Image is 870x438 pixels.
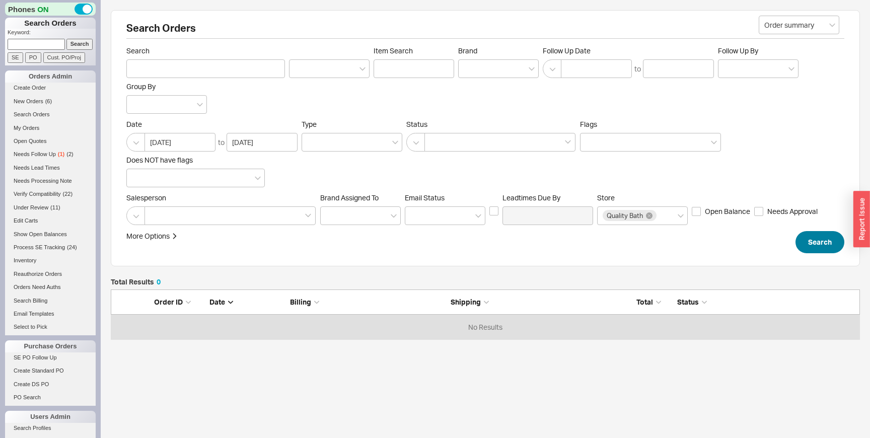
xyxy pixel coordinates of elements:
span: Item Search [374,46,454,55]
svg: open menu [197,103,203,107]
span: Salesperson [126,193,316,202]
input: PO [25,52,41,63]
a: My Orders [5,123,96,133]
a: Reauthorize Orders [5,269,96,279]
div: to [634,64,641,74]
span: Status [406,120,576,129]
a: Open Quotes [5,136,96,147]
span: Store [597,193,615,202]
a: New Orders(6) [5,96,96,107]
span: Total [636,298,653,306]
input: Open Balance [692,207,701,216]
span: Order ID [154,298,183,306]
h5: Total Results [111,278,161,285]
span: Leadtimes Due By [502,193,593,202]
span: Open Balance [705,206,750,216]
div: grid [111,315,860,340]
input: Flags [586,136,593,148]
span: Process SE Tracking [14,244,65,250]
span: Date [126,120,298,129]
span: 0 [157,277,161,286]
svg: open menu [391,214,397,218]
a: Search Billing [5,296,96,306]
div: Status [669,297,854,307]
span: Quality Bath [607,212,643,219]
div: Order ID [154,297,204,307]
a: PO Search [5,392,96,403]
input: Item Search [374,59,454,78]
span: Under Review [14,204,48,210]
span: ( 6 ) [45,98,52,104]
a: Needs Follow Up(1)(2) [5,149,96,160]
span: ON [37,4,49,15]
span: Follow Up Date [543,46,714,55]
input: Does NOT have flags [132,172,139,184]
div: Users Admin [5,411,96,423]
div: Billing [290,297,446,307]
span: Type [302,120,317,128]
span: Follow Up By [718,46,758,55]
p: Keyword: [8,29,96,39]
a: Create Standard PO [5,366,96,376]
input: Search [66,39,93,49]
input: Cust. PO/Proj [43,52,85,63]
a: Edit Carts [5,215,96,226]
span: Needs Follow Up [14,151,56,157]
a: Under Review(11) [5,202,96,213]
button: More Options [126,231,178,241]
span: Billing [290,298,311,306]
a: Select to Pick [5,322,96,332]
input: Brand [464,63,471,75]
input: Store [658,210,665,222]
a: Verify Compatibility(22) [5,189,96,199]
div: Purchase Orders [5,340,96,352]
span: Does NOT have flags [126,156,193,164]
div: Orders Admin [5,70,96,83]
input: Select... [759,16,839,34]
a: Show Open Balances [5,229,96,240]
input: Type [307,136,314,148]
div: to [218,137,225,148]
div: Date [209,297,285,307]
a: Email Templates [5,309,96,319]
span: New Orders [14,98,43,104]
svg: open menu [475,214,481,218]
h2: Search Orders [126,23,844,39]
span: Needs Processing Note [14,178,72,184]
a: SE PO Follow Up [5,352,96,363]
svg: open menu [359,67,366,71]
a: Create Order [5,83,96,93]
div: Phones [5,3,96,16]
span: ( 2 ) [66,151,73,157]
input: Needs Approval [754,207,763,216]
a: Search Orders [5,109,96,120]
input: SE [8,52,23,63]
span: ( 24 ) [67,244,77,250]
span: ( 22 ) [63,191,73,197]
span: Needs Approval [767,206,818,216]
span: Brand [458,46,477,55]
input: Search [126,59,285,78]
span: Group By [126,82,156,91]
a: Needs Lead Times [5,163,96,173]
svg: open menu [788,67,794,71]
span: Em ​ ail Status [405,193,445,202]
svg: open menu [829,23,835,27]
span: Flags [580,120,597,128]
span: ( 11 ) [50,204,60,210]
span: ( 1 ) [58,151,64,157]
h1: Search Orders [5,18,96,29]
div: No Results [111,315,860,340]
a: Create DS PO [5,379,96,390]
span: Shipping [451,298,481,306]
div: More Options [126,231,170,241]
div: Total [611,297,661,307]
div: Shipping [451,297,606,307]
span: Verify Compatibility [14,191,61,197]
span: Date [209,298,225,306]
span: Status [677,298,699,306]
a: Needs Processing Note [5,176,96,186]
span: Search [126,46,285,55]
a: Orders Need Auths [5,282,96,293]
span: Search [808,236,832,248]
